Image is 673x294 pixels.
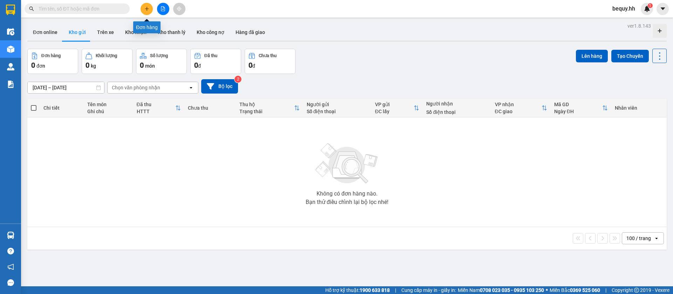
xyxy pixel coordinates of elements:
[29,6,34,11] span: search
[495,109,542,114] div: ĐC giao
[550,286,600,294] span: Miền Bắc
[112,84,160,91] div: Chọn văn phòng nhận
[249,61,252,69] span: 0
[657,3,669,15] button: caret-down
[173,3,185,15] button: aim
[375,102,414,107] div: VP gửi
[36,63,45,69] span: đơn
[312,139,382,188] img: svg+xml;base64,PHN2ZyBjbGFzcz0ibGlzdC1wbHVnX19zdmciIHhtbG5zPSJodHRwOi8vd3d3LnczLm9yZy8yMDAwL3N2Zy...
[605,286,606,294] span: |
[7,63,14,70] img: warehouse-icon
[144,6,149,11] span: plus
[495,102,542,107] div: VP nhận
[152,24,191,41] button: Kho thanh lý
[644,6,650,12] img: icon-new-feature
[570,287,600,293] strong: 0369 525 060
[375,109,414,114] div: ĐC lấy
[401,286,456,294] span: Cung cấp máy in - giấy in:
[491,99,551,117] th: Toggle SortBy
[136,49,187,74] button: Số lượng0món
[39,5,121,13] input: Tìm tên, số ĐT hoặc mã đơn
[660,6,666,12] span: caret-down
[63,24,91,41] button: Kho gửi
[546,289,548,292] span: ⚪️
[7,46,14,53] img: warehouse-icon
[145,63,155,69] span: món
[41,53,61,58] div: Đơn hàng
[607,4,641,13] span: bequy.hh
[654,235,659,241] svg: open
[615,105,663,111] div: Nhân viên
[194,61,198,69] span: 0
[372,99,423,117] th: Toggle SortBy
[87,109,130,114] div: Ghi chú
[626,235,651,242] div: 100 / trang
[252,63,255,69] span: đ
[554,102,602,107] div: Mã GD
[177,6,182,11] span: aim
[576,50,608,62] button: Lên hàng
[480,287,544,293] strong: 0708 023 035 - 0935 103 250
[201,79,238,94] button: Bộ lọc
[230,24,271,41] button: Hàng đã giao
[86,61,89,69] span: 0
[306,199,388,205] div: Bạn thử điều chỉnh lại bộ lọc nhé!
[236,99,303,117] th: Toggle SortBy
[317,191,378,197] div: Không có đơn hàng nào.
[198,63,201,69] span: đ
[245,49,295,74] button: Chưa thu0đ
[87,102,130,107] div: Tên món
[96,53,117,58] div: Khối lượng
[161,6,165,11] span: file-add
[31,61,35,69] span: 0
[648,3,653,8] sup: 1
[239,102,294,107] div: Thu hộ
[307,109,368,114] div: Số điện thoại
[360,287,390,293] strong: 1900 633 818
[395,286,396,294] span: |
[554,109,602,114] div: Ngày ĐH
[137,109,176,114] div: HTTT
[27,49,78,74] button: Đơn hàng0đơn
[325,286,390,294] span: Hỗ trợ kỹ thuật:
[191,24,230,41] button: Kho công nợ
[7,81,14,88] img: solution-icon
[28,82,104,93] input: Select a date range.
[188,105,232,111] div: Chưa thu
[133,21,161,33] div: Đơn hàng
[82,49,132,74] button: Khối lượng0kg
[43,105,80,111] div: Chi tiết
[27,24,63,41] button: Đơn online
[627,22,651,30] div: ver 1.8.143
[634,288,639,293] span: copyright
[7,232,14,239] img: warehouse-icon
[649,3,651,8] span: 1
[7,248,14,254] span: question-circle
[157,3,169,15] button: file-add
[140,61,144,69] span: 0
[239,109,294,114] div: Trạng thái
[91,24,120,41] button: Trên xe
[458,286,544,294] span: Miền Nam
[150,53,168,58] div: Số lượng
[204,53,217,58] div: Đã thu
[426,101,488,107] div: Người nhận
[7,28,14,35] img: warehouse-icon
[426,109,488,115] div: Số điện thoại
[7,264,14,270] span: notification
[188,85,194,90] svg: open
[120,24,152,41] button: Kho nhận
[133,99,185,117] th: Toggle SortBy
[141,3,153,15] button: plus
[307,102,368,107] div: Người gửi
[137,102,176,107] div: Đã thu
[653,24,667,38] div: Tạo kho hàng mới
[234,76,242,83] sup: 2
[611,50,649,62] button: Tạo Chuyến
[551,99,611,117] th: Toggle SortBy
[190,49,241,74] button: Đã thu0đ
[6,5,15,15] img: logo-vxr
[7,279,14,286] span: message
[259,53,277,58] div: Chưa thu
[91,63,96,69] span: kg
